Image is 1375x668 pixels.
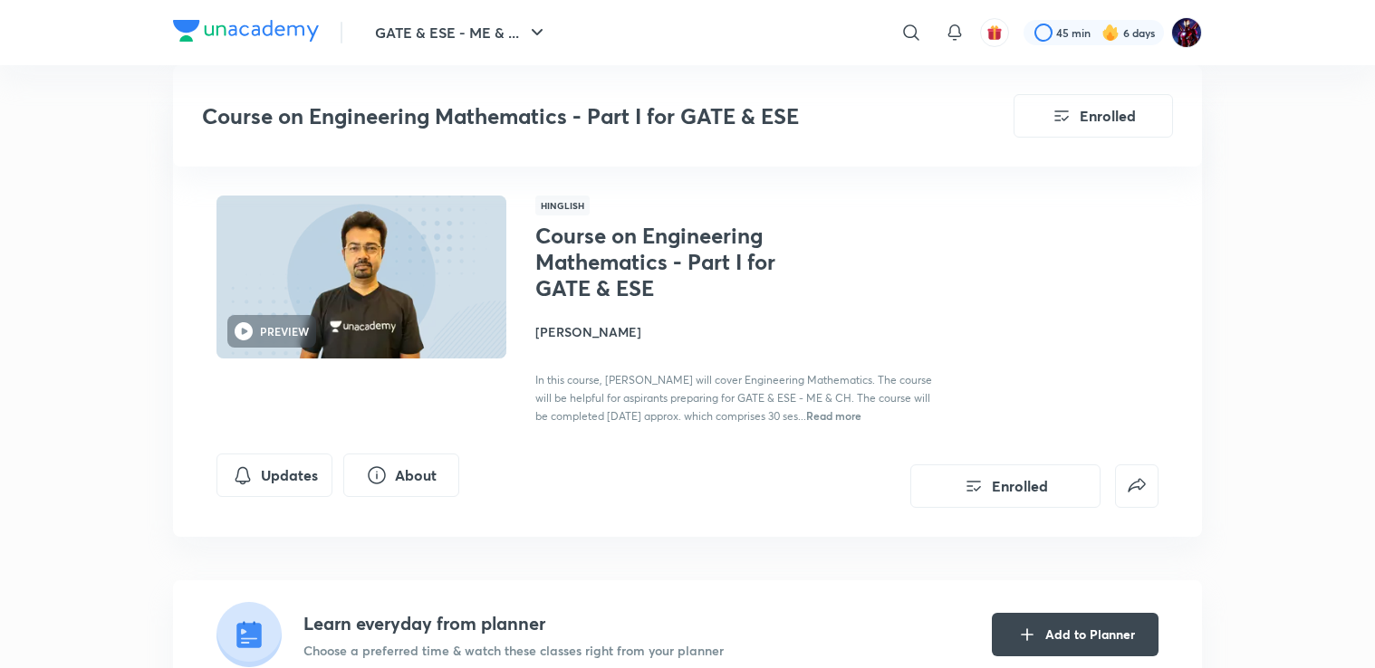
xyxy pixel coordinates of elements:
[535,196,590,215] span: Hinglish
[806,408,861,423] span: Read more
[986,24,1003,41] img: avatar
[343,453,459,497] button: About
[173,20,319,46] a: Company Logo
[992,613,1159,656] button: Add to Planner
[535,373,932,423] span: In this course, [PERSON_NAME] will cover Engineering Mathematics. The course will be helpful for ...
[535,322,941,341] h4: [PERSON_NAME]
[1014,94,1173,138] button: Enrolled
[910,464,1101,508] button: Enrolled
[1101,24,1120,42] img: streak
[202,103,911,129] h3: Course on Engineering Mathematics - Part I for GATE & ESE
[980,18,1009,47] button: avatar
[260,323,309,339] h6: PREVIEW
[1171,17,1202,48] img: Jagadeesh Mondem
[303,610,724,637] h4: Learn everyday from planner
[364,14,559,51] button: GATE & ESE - ME & ...
[535,223,832,301] h1: Course on Engineering Mathematics - Part I for GATE & ESE
[303,641,724,660] p: Choose a preferred time & watch these classes right from your planner
[214,194,509,360] img: Thumbnail
[173,20,319,42] img: Company Logo
[216,453,332,497] button: Updates
[1115,464,1159,508] button: false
